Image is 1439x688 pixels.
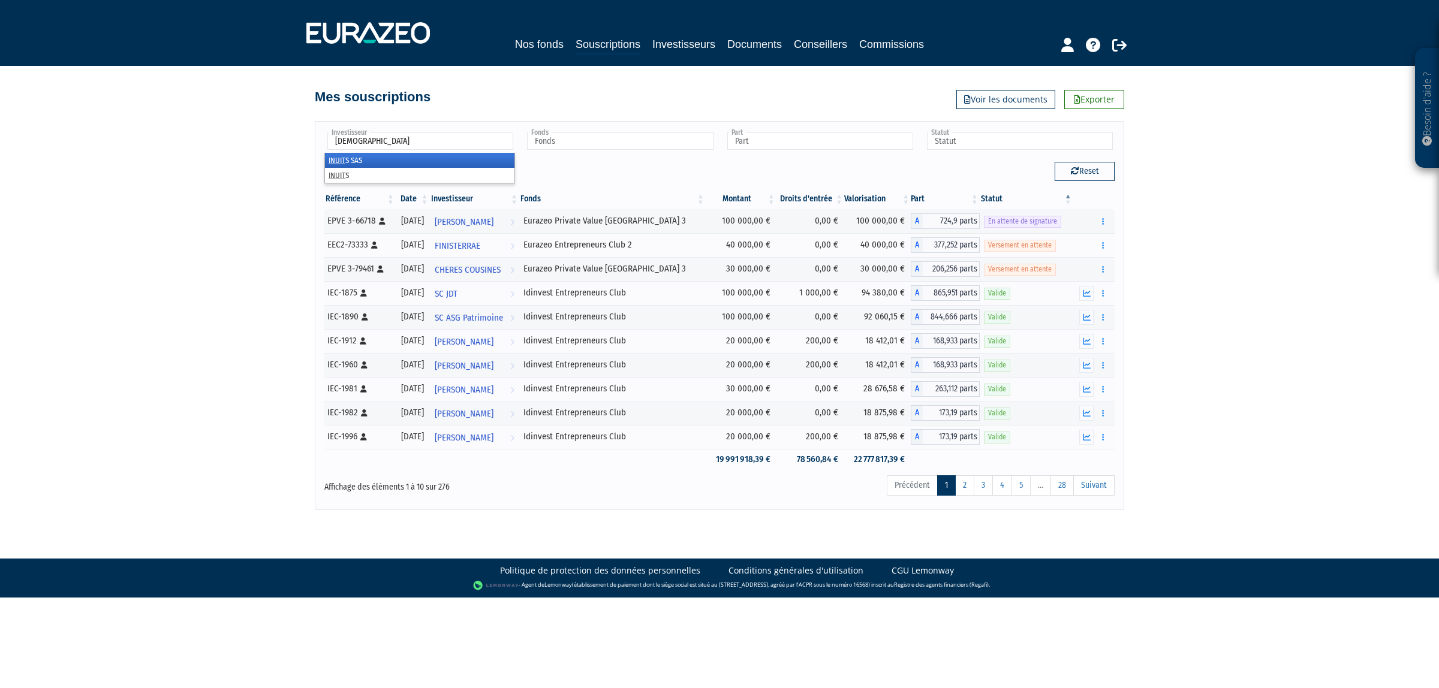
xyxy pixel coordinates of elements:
span: Versement en attente [984,264,1056,275]
span: [PERSON_NAME] [435,427,493,449]
td: 0,00 € [776,305,844,329]
span: 724,9 parts [923,213,980,229]
div: Idinvest Entrepreneurs Club [523,310,702,323]
p: Besoin d'aide ? [1420,55,1434,162]
i: [Français] Personne physique [361,361,368,369]
a: Commissions [859,36,924,53]
i: [Français] Personne physique [379,218,386,225]
i: Voir l'investisseur [510,211,514,233]
a: Suivant [1073,475,1115,496]
div: A - Idinvest Entrepreneurs Club [911,381,980,397]
a: Registre des agents financiers (Regafi) [894,581,989,589]
td: 19 991 918,39 € [706,449,776,470]
i: Voir l'investisseur [510,259,514,281]
div: A - Idinvest Entrepreneurs Club [911,357,980,373]
span: SC ASG Patrimoine [435,307,503,329]
div: EPVE 3-66718 [327,215,392,227]
div: EEC2-73333 [327,239,392,251]
td: 18 412,01 € [844,353,911,377]
i: [Français] Personne physique [361,409,368,417]
i: Voir l'investisseur [510,283,514,305]
td: 20 000,00 € [706,329,776,353]
td: 22 777 817,39 € [844,449,911,470]
a: 28 [1050,475,1074,496]
span: Valide [984,336,1010,347]
a: [PERSON_NAME] [430,401,519,425]
div: Idinvest Entrepreneurs Club [523,406,702,419]
span: Versement en attente [984,240,1056,251]
div: IEC-1890 [327,310,392,323]
span: [PERSON_NAME] [435,331,493,353]
span: 865,951 parts [923,285,980,301]
a: Investisseurs [652,36,715,53]
i: Voir l'investisseur [510,403,514,425]
a: Conseillers [794,36,847,53]
div: A - Idinvest Entrepreneurs Club [911,309,980,325]
td: 20 000,00 € [706,401,776,425]
td: 200,00 € [776,425,844,449]
td: 18 875,98 € [844,401,911,425]
i: Voir l'investisseur [510,379,514,401]
a: 4 [992,475,1012,496]
a: Documents [727,36,782,53]
li: S SAS [325,153,514,168]
div: Idinvest Entrepreneurs Club [523,334,702,347]
a: Nos fonds [515,36,564,53]
td: 20 000,00 € [706,425,776,449]
td: 40 000,00 € [844,233,911,257]
div: [DATE] [400,286,426,299]
div: IEC-1960 [327,358,392,371]
th: Part: activer pour trier la colonne par ordre croissant [911,189,980,209]
td: 100 000,00 € [706,281,776,305]
div: [DATE] [400,334,426,347]
div: A - Idinvest Entrepreneurs Club [911,285,980,301]
a: [PERSON_NAME] [430,353,519,377]
td: 100 000,00 € [706,305,776,329]
div: EPVE 3-79461 [327,262,392,275]
div: Eurazeo Private Value [GEOGRAPHIC_DATA] 3 [523,215,702,227]
i: [Français] Personne physique [377,265,384,273]
i: [Français] Personne physique [360,433,367,440]
td: 20 000,00 € [706,353,776,377]
i: Voir l'investisseur [510,427,514,449]
td: 18 875,98 € [844,425,911,449]
a: [PERSON_NAME] [430,377,519,401]
div: IEC-1996 [327,430,392,443]
div: Idinvest Entrepreneurs Club [523,286,702,299]
td: 92 060,15 € [844,305,911,329]
span: [PERSON_NAME] [435,403,493,425]
a: [PERSON_NAME] [430,329,519,353]
div: A - Eurazeo Entrepreneurs Club 2 [911,237,980,253]
span: SC JDT [435,283,457,305]
span: 173,19 parts [923,429,980,445]
span: 844,666 parts [923,309,980,325]
i: [Français] Personne physique [371,242,378,249]
div: [DATE] [400,310,426,323]
div: [DATE] [400,358,426,371]
i: Voir l'investisseur [510,235,514,257]
th: Référence : activer pour trier la colonne par ordre croissant [324,189,396,209]
div: A - Idinvest Entrepreneurs Club [911,333,980,349]
a: Conditions générales d'utilisation [728,565,863,577]
div: Eurazeo Entrepreneurs Club 2 [523,239,702,251]
th: Droits d'entrée: activer pour trier la colonne par ordre croissant [776,189,844,209]
span: A [911,309,923,325]
td: 0,00 € [776,233,844,257]
th: Montant: activer pour trier la colonne par ordre croissant [706,189,776,209]
span: Valide [984,384,1010,395]
span: 377,252 parts [923,237,980,253]
i: Voir l'investisseur [510,355,514,377]
span: En attente de signature [984,216,1061,227]
div: A - Idinvest Entrepreneurs Club [911,405,980,421]
td: 200,00 € [776,329,844,353]
span: 168,933 parts [923,333,980,349]
span: [PERSON_NAME] [435,211,493,233]
div: A - Idinvest Entrepreneurs Club [911,429,980,445]
div: Affichage des éléments 1 à 10 sur 276 [324,474,643,493]
span: A [911,261,923,277]
div: Idinvest Entrepreneurs Club [523,382,702,395]
td: 30 000,00 € [844,257,911,281]
a: 1 [937,475,956,496]
li: S [325,168,514,183]
span: A [911,237,923,253]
